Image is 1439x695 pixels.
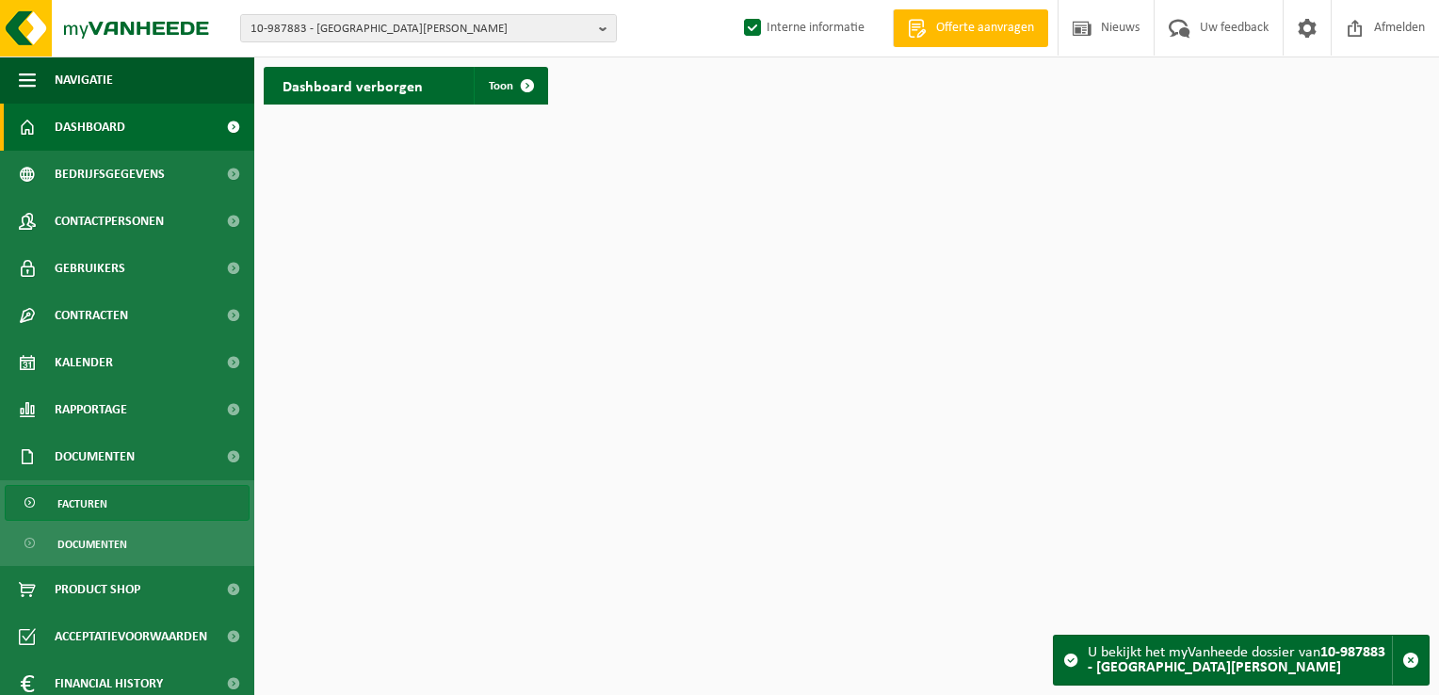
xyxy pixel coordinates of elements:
a: Facturen [5,485,250,521]
span: Contracten [55,292,128,339]
span: Facturen [57,486,107,522]
span: Acceptatievoorwaarden [55,613,207,660]
div: U bekijkt het myVanheede dossier van [1088,636,1392,685]
span: Offerte aanvragen [931,19,1039,38]
a: Documenten [5,525,250,561]
strong: 10-987883 - [GEOGRAPHIC_DATA][PERSON_NAME] [1088,645,1385,675]
span: Documenten [55,433,135,480]
span: Toon [489,80,513,92]
button: 10-987883 - [GEOGRAPHIC_DATA][PERSON_NAME] [240,14,617,42]
span: 10-987883 - [GEOGRAPHIC_DATA][PERSON_NAME] [251,15,591,43]
span: Gebruikers [55,245,125,292]
span: Navigatie [55,57,113,104]
span: Dashboard [55,104,125,151]
h2: Dashboard verborgen [264,67,442,104]
span: Kalender [55,339,113,386]
a: Offerte aanvragen [893,9,1048,47]
span: Documenten [57,526,127,562]
span: Contactpersonen [55,198,164,245]
a: Toon [474,67,546,105]
span: Rapportage [55,386,127,433]
span: Bedrijfsgegevens [55,151,165,198]
span: Product Shop [55,566,140,613]
label: Interne informatie [740,14,865,42]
